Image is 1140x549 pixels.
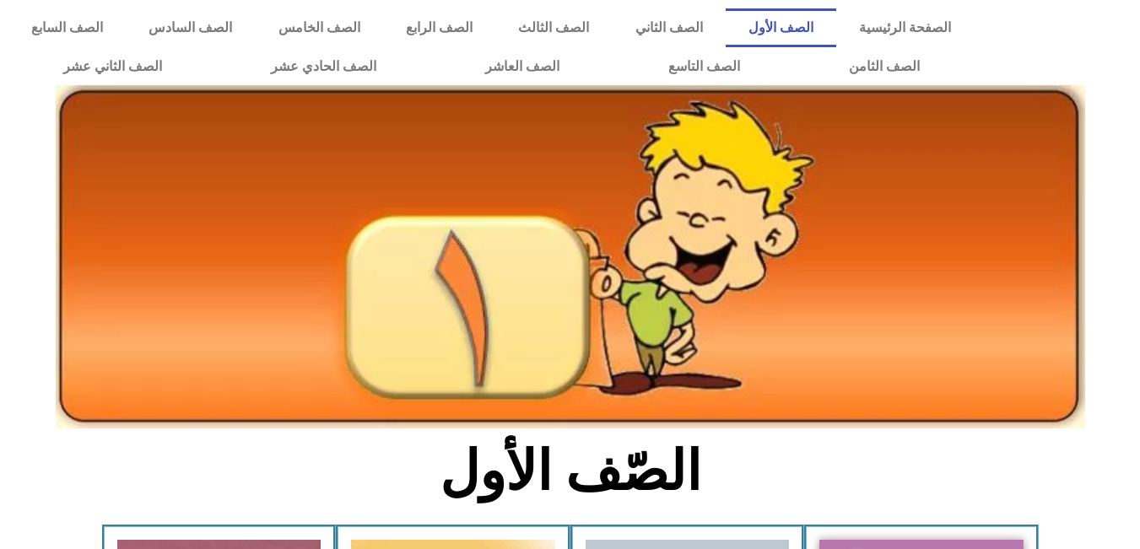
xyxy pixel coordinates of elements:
a: الصف الرابع [383,8,495,47]
a: الصف السابع [8,8,126,47]
a: الصف الثاني [613,8,726,47]
a: الصف الثالث [495,8,612,47]
a: الصف الأول [726,8,836,47]
a: الصف الحادي عشر [216,47,430,86]
h2: الصّف الأول [291,439,849,504]
a: الصف التاسع [613,47,794,86]
a: الصف الثامن [794,47,974,86]
a: الصف الخامس [256,8,383,47]
a: الصف العاشر [430,47,613,86]
a: الصف الثاني عشر [8,47,216,86]
a: الصف السادس [126,8,255,47]
a: الصفحة الرئيسية [836,8,974,47]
